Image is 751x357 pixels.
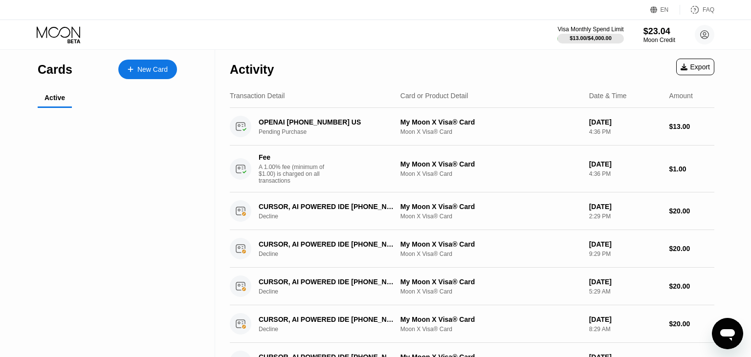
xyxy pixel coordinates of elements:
div: Decline [259,213,405,220]
div: CURSOR, AI POWERED IDE [PHONE_NUMBER] US [259,203,395,210]
div: $23.04Moon Credit [643,26,675,43]
div: 5:29 AM [589,288,662,295]
div: [DATE] [589,240,662,248]
div: Export [676,59,714,75]
div: $20.00 [669,207,714,215]
div: My Moon X Visa® Card [400,118,581,126]
div: [DATE] [589,160,662,168]
div: Export [681,63,710,71]
div: My Moon X Visa® Card [400,203,581,210]
div: [DATE] [589,118,662,126]
div: 4:36 PM [589,128,662,135]
div: CURSOR, AI POWERED IDE [PHONE_NUMBER] USDeclineMy Moon X Visa® CardMoon X Visa® Card[DATE]5:29 AM... [230,268,714,305]
div: $13.00 / $4,000.00 [570,35,612,41]
div: My Moon X Visa® Card [400,278,581,286]
div: Activity [230,63,274,77]
div: FAQ [703,6,714,13]
div: My Moon X Visa® Card [400,160,581,168]
div: Moon Credit [643,37,675,43]
div: Card or Product Detail [400,92,468,100]
div: CURSOR, AI POWERED IDE [PHONE_NUMBER] US [259,278,395,286]
div: A 1.00% fee (minimum of $1.00) is charged on all transactions [259,164,332,184]
div: FAQ [680,5,714,15]
div: Decline [259,326,405,333]
div: OPENAI [PHONE_NUMBER] US [259,118,395,126]
div: FeeA 1.00% fee (minimum of $1.00) is charged on all transactionsMy Moon X Visa® CardMoon X Visa® ... [230,146,714,192]
div: [DATE] [589,315,662,323]
div: 8:29 AM [589,326,662,333]
div: CURSOR, AI POWERED IDE [PHONE_NUMBER] USDeclineMy Moon X Visa® CardMoon X Visa® Card[DATE]8:29 AM... [230,305,714,343]
div: Decline [259,251,405,257]
div: Moon X Visa® Card [400,170,581,177]
div: 9:29 PM [589,251,662,257]
div: Cards [38,63,72,77]
div: $20.00 [669,282,714,290]
div: [DATE] [589,203,662,210]
div: Visa Monthly Spend Limit [557,26,623,33]
div: OPENAI [PHONE_NUMBER] USPending PurchaseMy Moon X Visa® CardMoon X Visa® Card[DATE]4:36 PM$13.00 [230,108,714,146]
div: $20.00 [669,320,714,328]
div: Moon X Visa® Card [400,288,581,295]
div: CURSOR, AI POWERED IDE [PHONE_NUMBER] USDeclineMy Moon X Visa® CardMoon X Visa® Card[DATE]9:29 PM... [230,230,714,268]
div: EN [661,6,669,13]
div: CURSOR, AI POWERED IDE [PHONE_NUMBER] US [259,240,395,248]
div: 4:36 PM [589,170,662,177]
div: New Card [118,60,177,79]
div: Decline [259,288,405,295]
div: Date & Time [589,92,627,100]
div: My Moon X Visa® Card [400,315,581,323]
div: Moon X Visa® Card [400,213,581,220]
div: My Moon X Visa® Card [400,240,581,248]
div: CURSOR, AI POWERED IDE [PHONE_NUMBER] US [259,315,395,323]
div: [DATE] [589,278,662,286]
div: Fee [259,153,327,161]
div: Active [44,94,65,102]
div: 2:29 PM [589,213,662,220]
div: Pending Purchase [259,128,405,135]
div: Visa Monthly Spend Limit$13.00/$4,000.00 [557,26,623,43]
div: $1.00 [669,165,714,173]
div: Moon X Visa® Card [400,128,581,135]
div: Amount [669,92,693,100]
div: Moon X Visa® Card [400,251,581,257]
div: $23.04 [643,26,675,37]
div: EN [650,5,680,15]
iframe: Кнопка запуска окна обмена сообщениями [712,318,743,349]
div: $20.00 [669,245,714,252]
div: CURSOR, AI POWERED IDE [PHONE_NUMBER] USDeclineMy Moon X Visa® CardMoon X Visa® Card[DATE]2:29 PM... [230,192,714,230]
div: Transaction Detail [230,92,285,100]
div: $13.00 [669,123,714,130]
div: New Card [137,65,168,74]
div: Moon X Visa® Card [400,326,581,333]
